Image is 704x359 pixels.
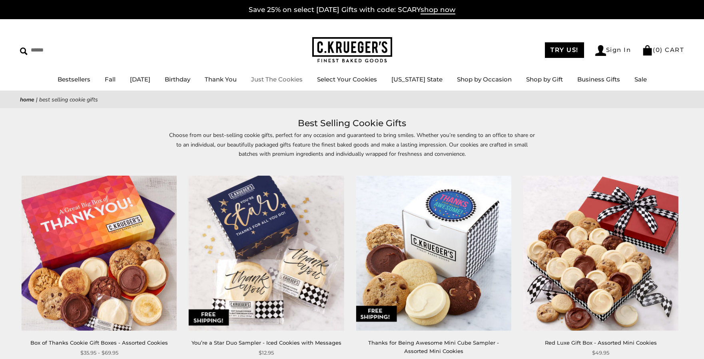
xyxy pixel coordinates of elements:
[36,96,38,103] span: |
[545,42,584,58] a: TRY US!
[312,37,392,63] img: C.KRUEGER'S
[32,116,672,131] h1: Best Selling Cookie Gifts
[656,46,660,54] span: 0
[6,329,83,353] iframe: Sign Up via Text for Offers
[191,339,341,346] a: You’re a Star Duo Sampler - Iced Cookies with Messages
[189,176,344,331] img: You’re a Star Duo Sampler - Iced Cookies with Messages
[259,349,274,357] span: $12.95
[421,6,455,14] span: shop now
[577,75,620,83] a: Business Gifts
[545,339,657,346] a: Red Luxe Gift Box - Assorted Mini Cookies
[30,339,168,346] a: Box of Thanks Cookie Gift Boxes - Assorted Cookies
[249,6,455,14] a: Save 25% on select [DATE] Gifts with code: SCARYshop now
[642,46,684,54] a: (0) CART
[523,176,678,331] img: Red Luxe Gift Box - Assorted Mini Cookies
[595,45,631,56] a: Sign In
[368,339,499,354] a: Thanks for Being Awesome Mini Cube Sampler - Assorted Mini Cookies
[130,75,150,83] a: [DATE]
[642,45,653,56] img: Bag
[105,75,116,83] a: Fall
[595,45,606,56] img: Account
[165,75,190,83] a: Birthday
[356,176,511,331] img: Thanks for Being Awesome Mini Cube Sampler - Assorted Mini Cookies
[39,96,98,103] span: Best Selling Cookie Gifts
[391,75,443,83] a: [US_STATE] State
[317,75,377,83] a: Select Your Cookies
[22,176,177,331] img: Box of Thanks Cookie Gift Boxes - Assorted Cookies
[205,75,237,83] a: Thank You
[526,75,563,83] a: Shop by Gift
[20,96,34,103] a: Home
[20,95,684,104] nav: breadcrumbs
[20,44,115,56] input: Search
[80,349,118,357] span: $35.95 - $69.95
[20,48,28,55] img: Search
[58,75,90,83] a: Bestsellers
[251,75,303,83] a: Just The Cookies
[457,75,512,83] a: Shop by Occasion
[592,349,609,357] span: $49.95
[168,131,536,167] p: Choose from our best-selling cookie gifts, perfect for any occasion and guaranteed to bring smile...
[634,75,647,83] a: Sale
